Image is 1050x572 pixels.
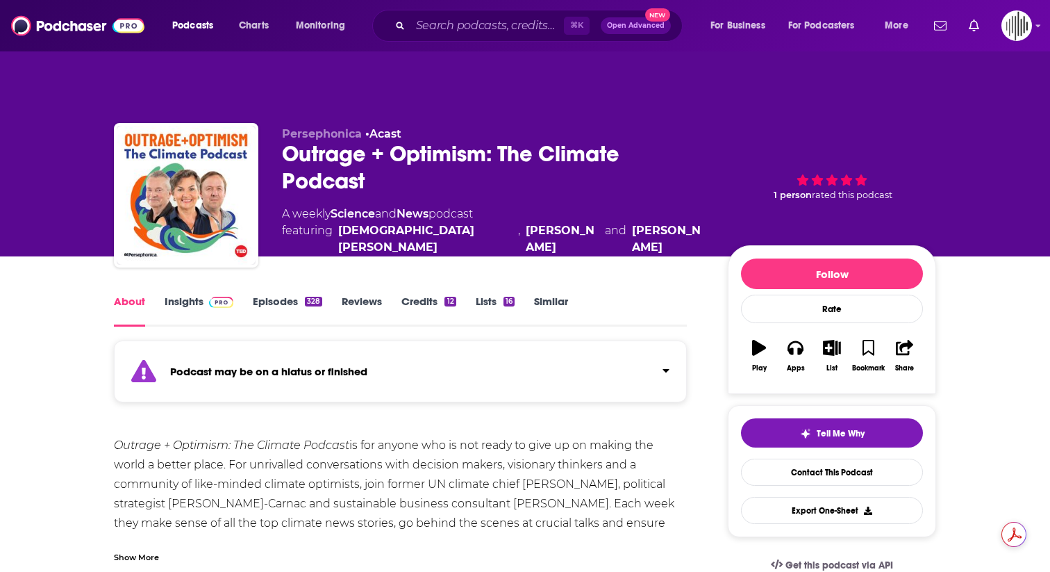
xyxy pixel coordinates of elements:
a: Reviews [342,295,382,327]
button: Export One-Sheet [741,497,923,524]
div: A weekly podcast [282,206,706,256]
div: Search podcasts, credits, & more... [385,10,696,42]
span: Open Advanced [607,22,665,29]
button: Apps [777,331,813,381]
span: For Podcasters [788,16,855,35]
strong: Podcast may be on a hiatus or finished [170,365,367,378]
span: Monitoring [296,16,345,35]
span: and [375,207,397,220]
div: Bookmark [852,364,885,373]
button: open menu [286,15,363,37]
div: Play [752,364,767,373]
div: List [826,364,837,373]
img: Podchaser Pro [209,297,233,308]
span: Tell Me Why [817,428,865,439]
a: Lists16 [476,295,515,327]
div: Apps [787,364,805,373]
button: tell me why sparkleTell Me Why [741,418,923,448]
a: InsightsPodchaser Pro [165,295,233,327]
a: Paul Dickinson [526,222,599,256]
a: News [397,207,428,220]
button: Play [741,331,777,381]
span: Persephonica [282,127,362,140]
img: tell me why sparkle [800,428,811,439]
a: Contact This Podcast [741,459,923,486]
button: Show profile menu [1001,10,1032,41]
img: Outrage + Optimism: The Climate Podcast [117,126,256,265]
span: • [365,127,401,140]
span: featuring [282,222,706,256]
button: Bookmark [850,331,886,381]
span: 1 person [774,190,812,200]
span: ⌘ K [564,17,590,35]
a: Episodes328 [253,295,322,327]
a: Tom Carnac [632,222,706,256]
button: Open AdvancedNew [601,17,671,34]
button: Follow [741,259,923,289]
span: and [605,222,626,256]
button: open menu [779,15,875,37]
span: For Business [710,16,765,35]
button: open menu [875,15,926,37]
span: rated this podcast [812,190,892,200]
input: Search podcasts, credits, & more... [410,15,564,37]
a: Science [331,207,375,220]
img: Podchaser - Follow, Share and Rate Podcasts [11,13,144,39]
div: 1 personrated this podcast [728,127,936,231]
span: , [518,222,520,256]
img: User Profile [1001,10,1032,41]
button: List [814,331,850,381]
span: Logged in as gpg2 [1001,10,1032,41]
span: Podcasts [172,16,213,35]
span: More [885,16,908,35]
span: Charts [239,16,269,35]
a: Show notifications dropdown [928,14,952,38]
a: Christiana Figueres [338,222,512,256]
div: 328 [305,297,322,307]
a: Show notifications dropdown [963,14,985,38]
a: About [114,295,145,327]
a: Similar [534,295,568,327]
a: Acast [369,127,401,140]
span: Get this podcast via API [785,559,893,571]
button: open menu [162,15,231,37]
button: Share [887,331,923,381]
div: Share [895,364,914,373]
section: Click to expand status details [114,349,687,402]
button: open menu [701,15,783,37]
a: Credits12 [401,295,456,327]
div: 16 [503,297,515,307]
div: Rate [741,295,923,323]
span: New [645,8,670,22]
div: 12 [444,297,456,307]
em: Outrage + Optimism: The Climate Podcast [114,439,349,452]
a: Charts [230,15,277,37]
